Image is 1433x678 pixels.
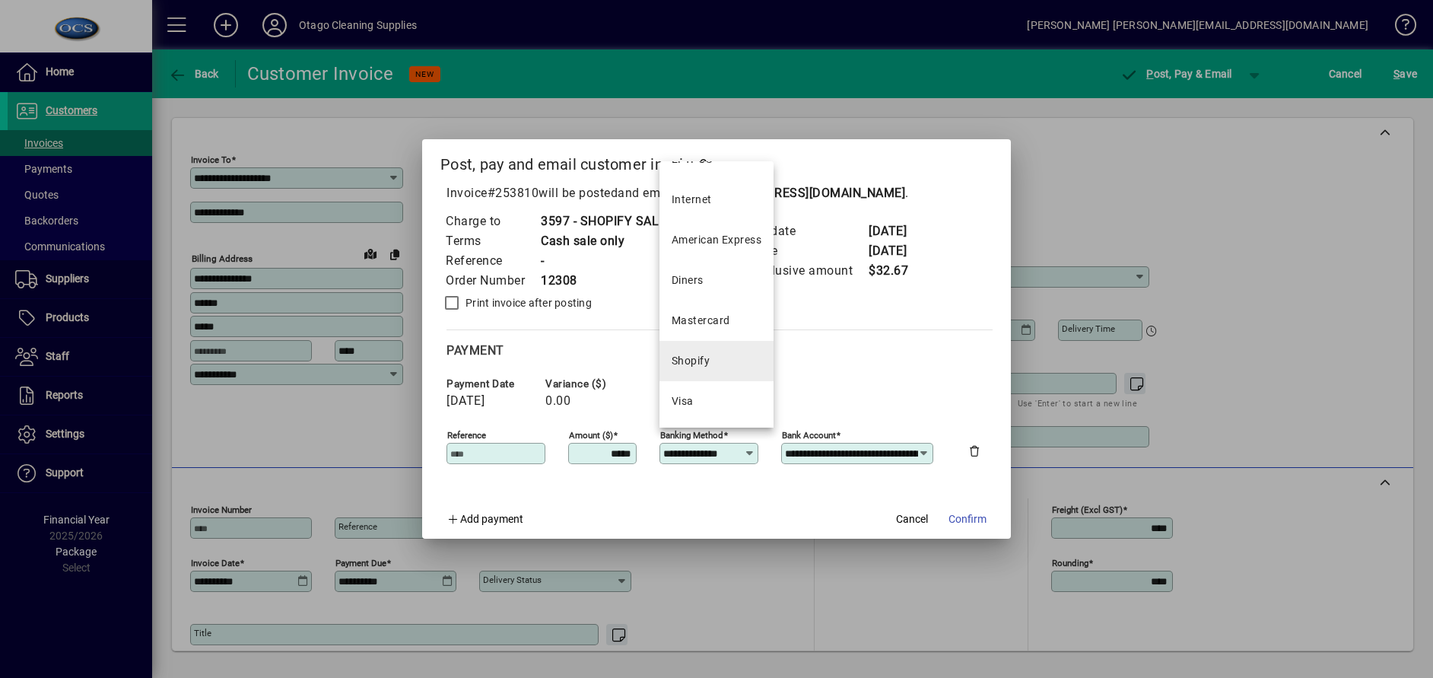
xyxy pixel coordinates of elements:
td: Cash sale only [540,231,674,251]
td: [DATE] [868,241,929,261]
td: [DATE] [868,221,929,241]
div: American Express [672,232,761,248]
mat-option: Diners [659,260,774,301]
h2: Post, pay and email customer invoice? [422,139,1011,183]
mat-option: Shopify [659,341,774,381]
td: Order Number [445,271,540,291]
span: 0.00 [545,394,570,408]
td: GST inclusive amount [726,261,868,281]
td: Invoice date [726,221,868,241]
b: [EMAIL_ADDRESS][DOMAIN_NAME] [703,186,905,200]
mat-option: Mastercard [659,301,774,341]
td: Terms [445,231,540,251]
button: Confirm [942,505,993,533]
button: Cancel [888,505,936,533]
mat-label: Reference [447,430,486,441]
span: and emailed to [618,186,905,200]
button: Add payment [440,505,529,533]
mat-label: Banking method [660,430,723,441]
td: 12308 [540,271,674,291]
label: Print invoice after posting [462,295,592,310]
td: Charge to [445,212,540,231]
span: #253810 [488,186,539,200]
mat-label: Bank Account [782,430,836,441]
td: Due date [726,241,868,261]
div: Shopify [672,353,710,369]
td: Reference [445,251,540,271]
mat-label: Amount ($) [569,430,613,441]
p: Invoice will be posted . [440,184,993,202]
span: Confirm [948,511,987,527]
span: Variance ($) [545,378,637,390]
mat-option: Visa [659,381,774,422]
span: [DATE] [446,394,485,408]
span: Payment date [446,378,538,390]
div: Diners [672,272,704,288]
td: $32.67 [868,261,929,281]
span: Add payment [460,513,523,525]
mat-option: American Express [659,220,774,260]
td: 3597 - SHOPIFY SALES [540,212,674,231]
span: Cancel [896,511,928,527]
span: Payment [446,343,504,358]
mat-option: Internet [659,180,774,220]
div: Internet [672,192,712,208]
div: Visa [672,393,694,409]
div: Mastercard [672,313,729,329]
td: - [540,251,674,271]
